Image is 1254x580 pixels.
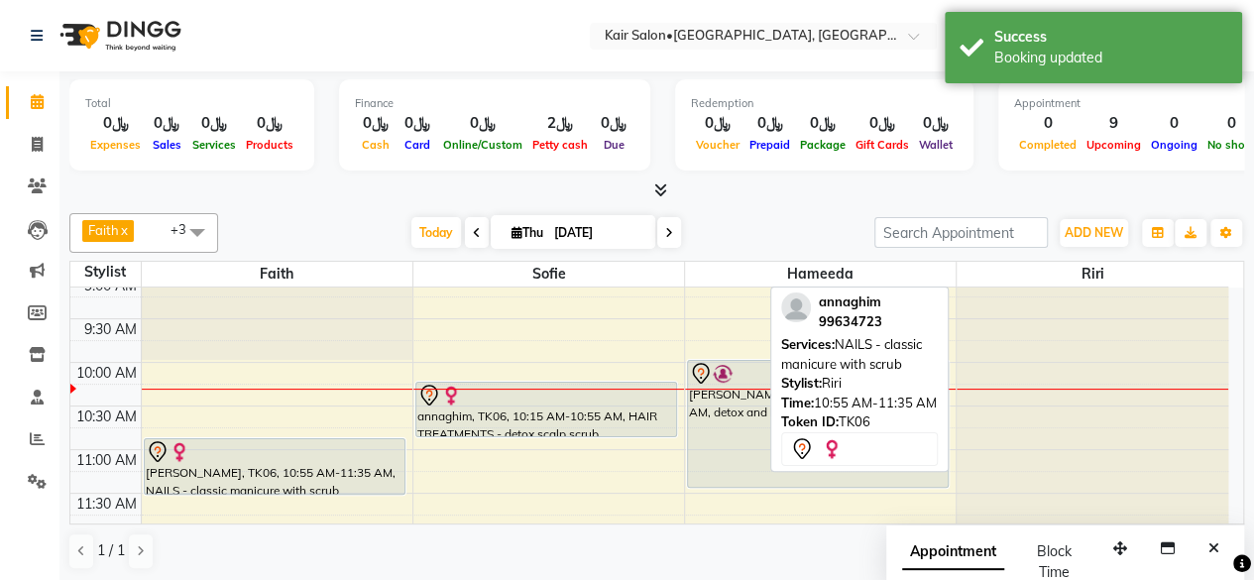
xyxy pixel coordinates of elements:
span: +3 [171,221,201,237]
div: 11:00 AM [72,450,141,471]
span: Time: [781,395,814,410]
div: 10:00 AM [72,363,141,384]
input: 2025-09-04 [548,218,647,248]
div: [PERSON_NAME], TK06, 10:55 AM-11:35 AM, NAILS - classic manicure with scrub [145,439,404,494]
span: Package [795,138,851,152]
span: Ongoing [1146,138,1202,152]
button: ADD NEW [1060,219,1128,247]
a: x [119,222,128,238]
div: ﷼0 [438,112,527,135]
span: Due [599,138,629,152]
span: Faith [88,222,119,238]
span: NAILS - classic manicure with scrub [781,336,922,372]
div: ﷼0 [593,112,634,135]
span: sofie [413,262,684,287]
div: 10:30 AM [72,406,141,427]
div: TK06 [781,412,938,432]
span: Upcoming [1082,138,1146,152]
div: ﷼0 [355,112,397,135]
div: 0 [1014,112,1082,135]
span: Online/Custom [438,138,527,152]
div: [PERSON_NAME] 🤍, TK03, 10:00 AM-11:30 AM, detox and blowdry offer [688,361,948,487]
div: ﷼0 [85,112,146,135]
span: Token ID: [781,413,839,429]
span: 1 / 1 [97,540,125,561]
img: profile [781,292,811,322]
div: ﷼0 [187,112,241,135]
div: ﷼0 [397,112,438,135]
span: Sales [148,138,186,152]
span: Riri [957,262,1228,287]
div: 9 [1082,112,1146,135]
div: ﷼0 [914,112,958,135]
input: Search Appointment [874,217,1048,248]
span: Expenses [85,138,146,152]
div: 11:30 AM [72,494,141,515]
div: ﷼0 [851,112,914,135]
div: ﷼2 [527,112,593,135]
span: Petty cash [527,138,593,152]
button: Close [1199,533,1228,564]
div: Riri [781,374,938,394]
span: Cash [357,138,395,152]
span: annaghim [819,293,881,309]
div: Success [994,27,1227,48]
span: Faith [142,262,412,287]
div: annaghim, TK06, 10:15 AM-10:55 AM, HAIR TREATMENTS - detox scalp scrub [416,383,676,436]
span: Stylist: [781,375,822,391]
span: Products [241,138,298,152]
div: ﷼0 [691,112,744,135]
div: 9:30 AM [80,319,141,340]
div: ﷼0 [146,112,187,135]
span: Wallet [914,138,958,152]
span: Services: [781,336,835,352]
div: Finance [355,95,634,112]
span: Today [411,217,461,248]
span: Completed [1014,138,1082,152]
span: Services [187,138,241,152]
div: 0 [1146,112,1202,135]
div: ﷼0 [795,112,851,135]
div: ﷼0 [241,112,298,135]
div: Total [85,95,298,112]
span: Appointment [902,534,1004,570]
span: Thu [507,225,548,240]
div: 10:55 AM-11:35 AM [781,394,938,413]
div: Stylist [70,262,141,283]
span: Card [399,138,435,152]
div: 99634723 [819,312,882,332]
div: ﷼0 [744,112,795,135]
span: Prepaid [744,138,795,152]
span: ADD NEW [1065,225,1123,240]
span: Voucher [691,138,744,152]
div: Redemption [691,95,958,112]
div: Booking updated [994,48,1227,68]
img: logo [51,8,186,63]
span: Gift Cards [851,138,914,152]
span: Hameeda [685,262,956,287]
